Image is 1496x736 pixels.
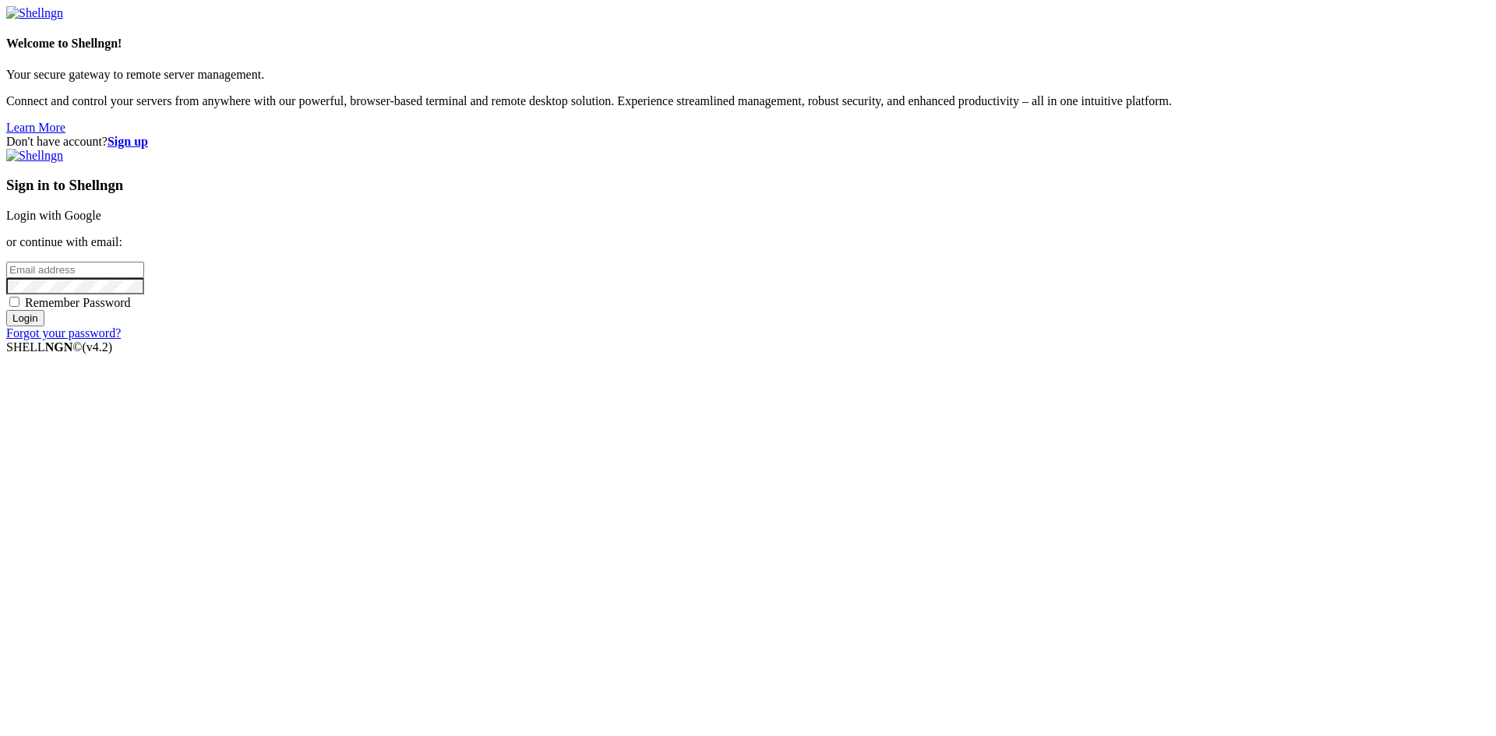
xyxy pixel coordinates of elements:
b: NGN [45,340,73,354]
a: Login with Google [6,209,101,222]
img: Shellngn [6,6,63,20]
span: SHELL © [6,340,112,354]
span: Remember Password [25,296,131,309]
h3: Sign in to Shellngn [6,177,1490,194]
p: Your secure gateway to remote server management. [6,68,1490,82]
div: Don't have account? [6,135,1490,149]
input: Remember Password [9,297,19,307]
input: Email address [6,262,144,278]
img: Shellngn [6,149,63,163]
a: Forgot your password? [6,326,121,340]
a: Sign up [108,135,148,148]
p: Connect and control your servers from anywhere with our powerful, browser-based terminal and remo... [6,94,1490,108]
a: Learn More [6,121,65,134]
h4: Welcome to Shellngn! [6,37,1490,51]
p: or continue with email: [6,235,1490,249]
input: Login [6,310,44,326]
span: 4.2.0 [83,340,113,354]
